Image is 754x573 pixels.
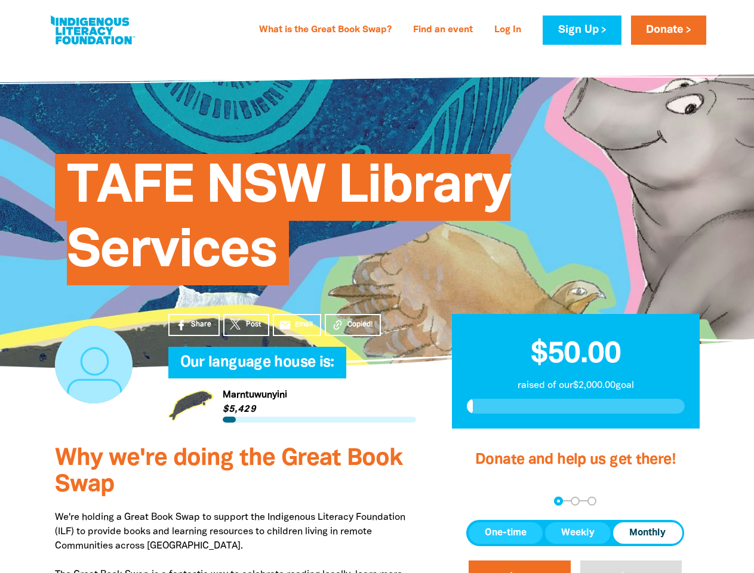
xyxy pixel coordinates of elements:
span: TAFE NSW Library Services [67,163,510,285]
button: One-time [469,522,543,544]
h6: My Team [168,366,416,374]
a: What is the Great Book Swap? [252,21,399,40]
span: Donate and help us get there! [475,453,676,467]
a: emailEmail [273,314,322,336]
p: raised of our $2,000.00 goal [467,378,685,393]
i: email [279,319,291,331]
span: Email [295,319,313,330]
button: Navigate to step 1 of 3 to enter your donation amount [554,497,563,506]
a: Sign Up [543,16,621,45]
span: One-time [485,526,527,540]
button: Navigate to step 2 of 3 to enter your details [571,497,580,506]
button: Monthly [613,522,682,544]
div: Donation frequency [466,520,684,546]
span: Copied! [347,319,373,330]
a: Post [223,314,269,336]
a: Find an event [406,21,480,40]
a: Donate [631,16,706,45]
span: Our language house is: [180,356,334,378]
span: Share [191,319,211,330]
span: Why we're doing the Great Book Swap [55,448,402,496]
span: $50.00 [531,341,621,368]
span: Weekly [561,526,595,540]
span: Post [246,319,261,330]
a: Share [168,314,220,336]
a: Log In [487,21,528,40]
button: Weekly [545,522,611,544]
span: Monthly [629,526,666,540]
button: Copied! [325,314,381,336]
button: Navigate to step 3 of 3 to enter your payment details [587,497,596,506]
